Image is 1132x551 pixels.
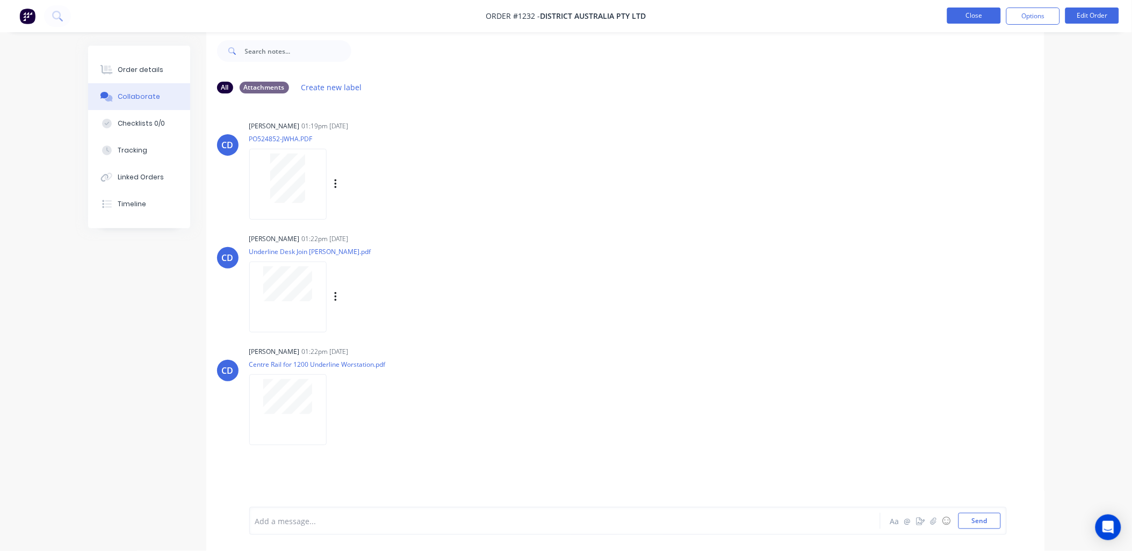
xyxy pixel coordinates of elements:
[249,134,446,143] p: PO524852-JWHA.PDF
[88,56,190,83] button: Order details
[118,119,165,128] div: Checklists 0/0
[88,110,190,137] button: Checklists 0/0
[1065,8,1119,24] button: Edit Order
[902,514,914,527] button: @
[118,146,147,155] div: Tracking
[245,40,351,62] input: Search notes...
[302,121,349,131] div: 01:19pm [DATE]
[118,172,164,182] div: Linked Orders
[302,347,349,357] div: 01:22pm [DATE]
[295,80,367,95] button: Create new label
[249,234,300,244] div: [PERSON_NAME]
[118,92,160,102] div: Collaborate
[249,247,446,256] p: Underline Desk Join [PERSON_NAME].pdf
[217,82,233,93] div: All
[958,513,1001,529] button: Send
[118,199,146,209] div: Timeline
[947,8,1001,24] button: Close
[1006,8,1060,25] button: Options
[889,514,902,527] button: Aa
[88,137,190,164] button: Tracking
[940,514,953,527] button: ☺
[222,251,234,264] div: CD
[240,82,289,93] div: Attachments
[302,234,349,244] div: 01:22pm [DATE]
[88,83,190,110] button: Collaborate
[249,121,300,131] div: [PERSON_NAME]
[118,65,163,75] div: Order details
[222,139,234,151] div: CD
[486,11,540,21] span: Order #1232 -
[1095,514,1121,540] div: Open Intercom Messenger
[88,164,190,191] button: Linked Orders
[88,191,190,218] button: Timeline
[540,11,646,21] span: District Australia PTY LTD
[249,347,300,357] div: [PERSON_NAME]
[19,8,35,24] img: Factory
[249,360,386,369] p: Centre Rail for 1200 Underline Worstation.pdf
[222,364,234,377] div: CD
